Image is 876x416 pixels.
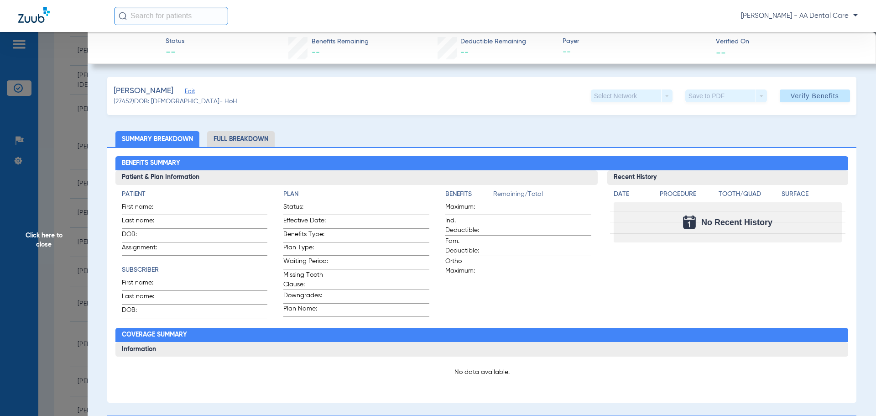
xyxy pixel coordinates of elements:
img: Zuub Logo [18,7,50,23]
span: No Recent History [701,218,772,227]
span: Payer [563,37,708,46]
h4: Tooth/Quad [719,190,779,199]
span: (27452) DOB: [DEMOGRAPHIC_DATA] - HoH [114,97,237,106]
span: Edit [185,88,193,97]
h4: Date [614,190,652,199]
h2: Coverage Summary [115,328,849,342]
span: Last name: [122,216,167,228]
li: Full Breakdown [207,131,275,147]
span: Missing Tooth Clause: [283,270,328,290]
span: Deductible Remaining [460,37,526,47]
span: Waiting Period: [283,257,328,269]
span: Status [166,37,184,46]
span: Status: [283,202,328,215]
h4: Subscriber [122,265,268,275]
span: Ind. Deductible: [445,216,490,235]
h4: Patient [122,190,268,199]
h4: Benefits [445,190,493,199]
app-breakdown-title: Procedure [660,190,715,202]
app-breakdown-title: Date [614,190,652,202]
span: First name: [122,278,167,290]
img: Search Icon [119,12,127,20]
span: -- [460,48,469,57]
span: Plan Type: [283,243,328,255]
input: Search for patients [114,7,228,25]
span: Ortho Maximum: [445,257,490,276]
span: Last name: [122,292,167,304]
span: Assignment: [122,243,167,255]
span: [PERSON_NAME] - AA Dental Care [741,11,858,21]
h3: Patient & Plan Information [115,170,598,185]
app-breakdown-title: Surface [782,190,842,202]
span: Effective Date: [283,216,328,228]
span: Benefits Type: [283,230,328,242]
span: DOB: [122,305,167,318]
h3: Information [115,342,849,357]
span: Verify Benefits [791,92,839,100]
span: -- [563,47,708,58]
h4: Surface [782,190,842,199]
li: Summary Breakdown [115,131,199,147]
h3: Recent History [607,170,849,185]
app-breakdown-title: Tooth/Quad [719,190,779,202]
span: Downgrades: [283,291,328,303]
span: DOB: [122,230,167,242]
span: Verified On [716,37,861,47]
span: First name: [122,202,167,215]
img: Calendar [683,216,696,229]
h4: Plan [283,190,429,199]
span: Plan Name: [283,304,328,316]
button: Verify Benefits [780,90,850,102]
h4: Procedure [660,190,715,199]
p: No data available. [122,368,842,377]
h2: Benefits Summary [115,156,849,171]
span: -- [166,47,184,59]
app-breakdown-title: Benefits [445,190,493,202]
span: -- [312,48,320,57]
span: Remaining/Total [493,190,591,202]
span: Maximum: [445,202,490,215]
span: Fam. Deductible: [445,237,490,256]
span: -- [716,47,726,57]
span: Benefits Remaining [312,37,369,47]
span: [PERSON_NAME] [114,85,173,97]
